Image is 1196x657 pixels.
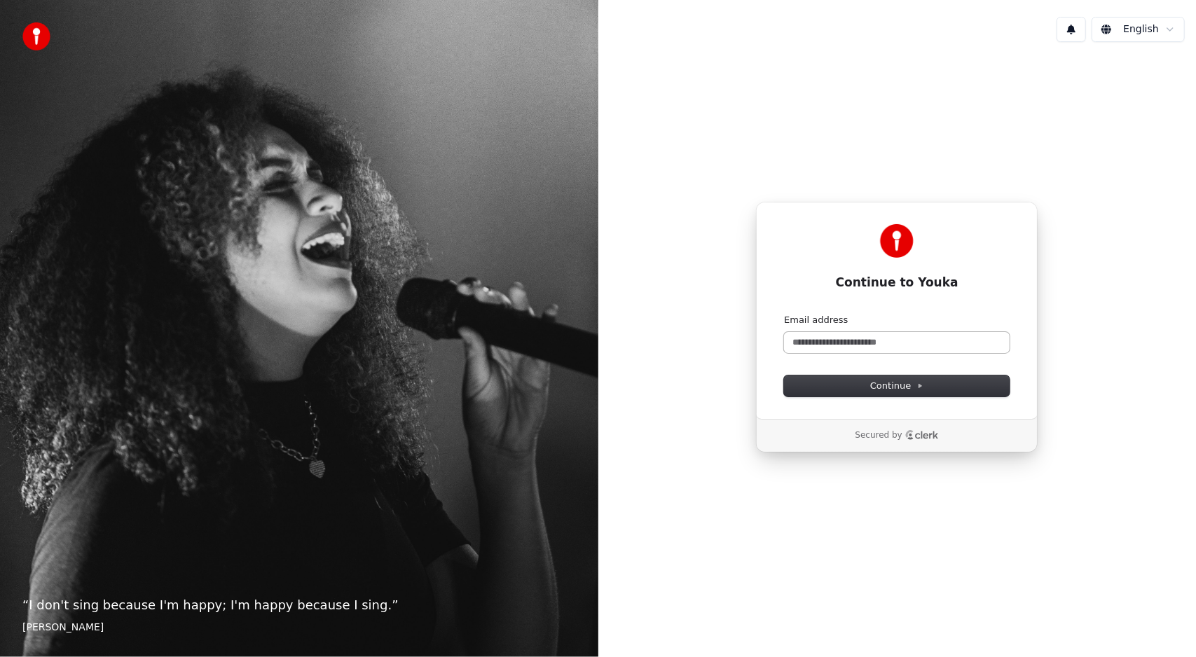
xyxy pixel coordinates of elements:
[22,621,576,635] footer: [PERSON_NAME]
[855,430,902,441] p: Secured by
[870,380,923,392] span: Continue
[905,430,939,440] a: Clerk logo
[784,314,848,326] label: Email address
[784,275,1010,291] h1: Continue to Youka
[880,224,914,258] img: Youka
[22,22,50,50] img: youka
[784,375,1010,396] button: Continue
[22,595,576,615] p: “ I don't sing because I'm happy; I'm happy because I sing. ”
